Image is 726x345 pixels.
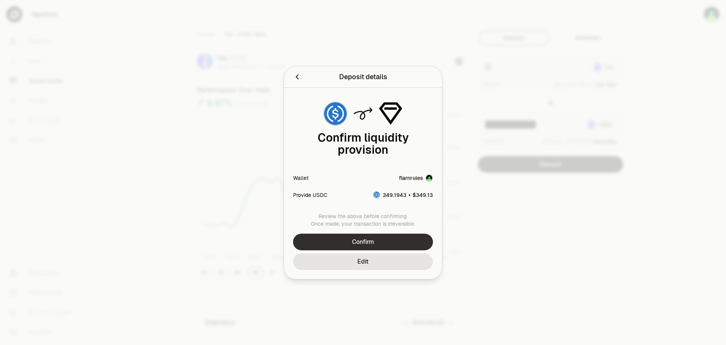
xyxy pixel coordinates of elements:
div: Confirm liquidity provision [293,132,433,156]
div: Review the above before confirming. Once made, your transaction is irreversible. [293,212,433,228]
img: USDC Logo [374,192,380,198]
img: Account Image [425,174,433,182]
button: Edit [293,253,433,270]
div: Provide USDC [293,191,327,198]
button: Confirm [293,234,433,250]
div: Deposit details [339,72,387,82]
div: flarnrules [399,174,423,182]
button: Back [293,72,301,82]
img: USDC Logo [324,102,347,125]
button: flarnrules [399,174,433,182]
div: Wallet [293,174,309,182]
